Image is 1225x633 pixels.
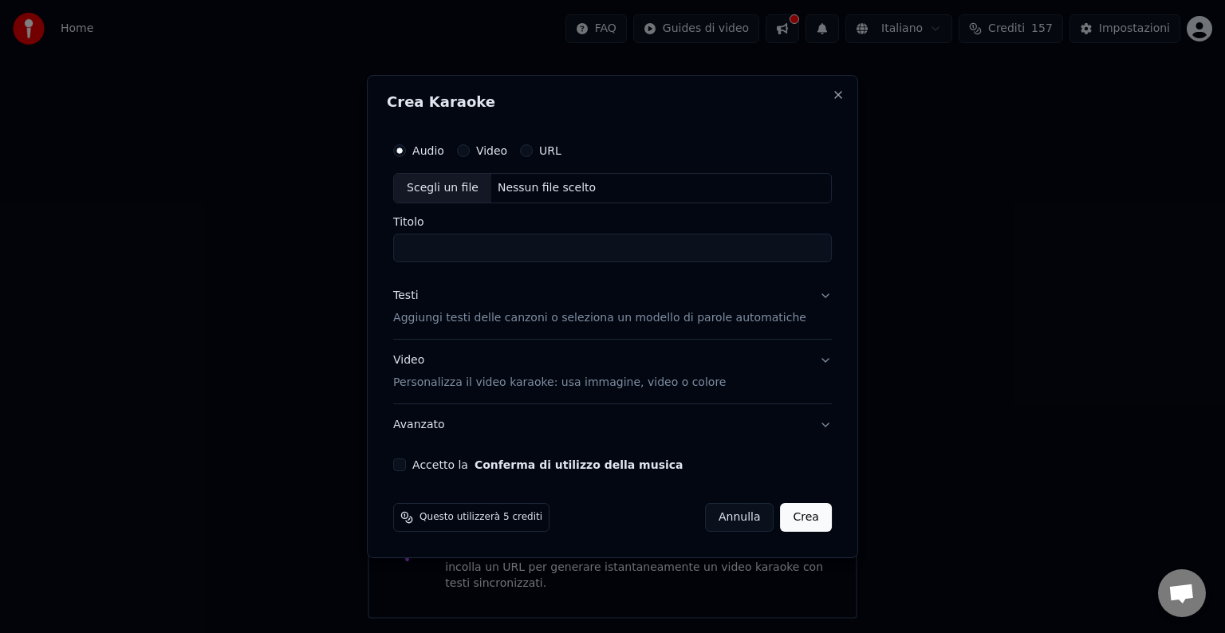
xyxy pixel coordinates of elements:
[781,503,832,532] button: Crea
[491,180,602,196] div: Nessun file scelto
[393,216,832,227] label: Titolo
[393,375,726,391] p: Personalizza il video karaoke: usa immagine, video o colore
[387,95,838,109] h2: Crea Karaoke
[539,145,561,156] label: URL
[393,340,832,403] button: VideoPersonalizza il video karaoke: usa immagine, video o colore
[419,511,542,524] span: Questo utilizzerà 5 crediti
[705,503,774,532] button: Annulla
[394,174,491,202] div: Scegli un file
[393,352,726,391] div: Video
[393,275,832,339] button: TestiAggiungi testi delle canzoni o seleziona un modello di parole automatiche
[412,459,683,470] label: Accetto la
[476,145,507,156] label: Video
[393,310,806,326] p: Aggiungi testi delle canzoni o seleziona un modello di parole automatiche
[393,404,832,446] button: Avanzato
[393,288,418,304] div: Testi
[475,459,683,470] button: Accetto la
[412,145,444,156] label: Audio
